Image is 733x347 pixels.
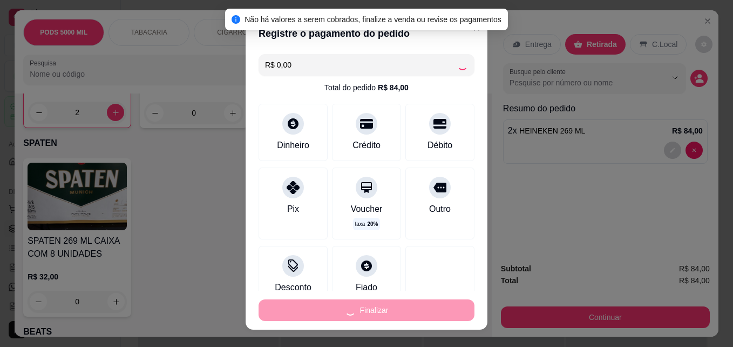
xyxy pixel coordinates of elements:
div: Fiado [356,281,377,294]
div: Total do pedido [324,82,409,93]
input: Ex.: hambúrguer de cordeiro [265,54,457,76]
span: info-circle [232,15,240,24]
div: R$ 84,00 [378,82,409,93]
div: Pix [287,203,299,216]
div: Desconto [275,281,311,294]
div: Loading [457,59,468,70]
span: Não há valores a serem cobrados, finalize a venda ou revise os pagamentos [245,15,501,24]
div: Débito [427,139,452,152]
header: Registre o pagamento do pedido [246,17,487,50]
div: Dinheiro [277,139,309,152]
span: 20 % [367,220,378,228]
p: taxa [355,220,378,228]
div: Voucher [351,203,383,216]
div: Crédito [352,139,381,152]
div: Outro [429,203,451,216]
